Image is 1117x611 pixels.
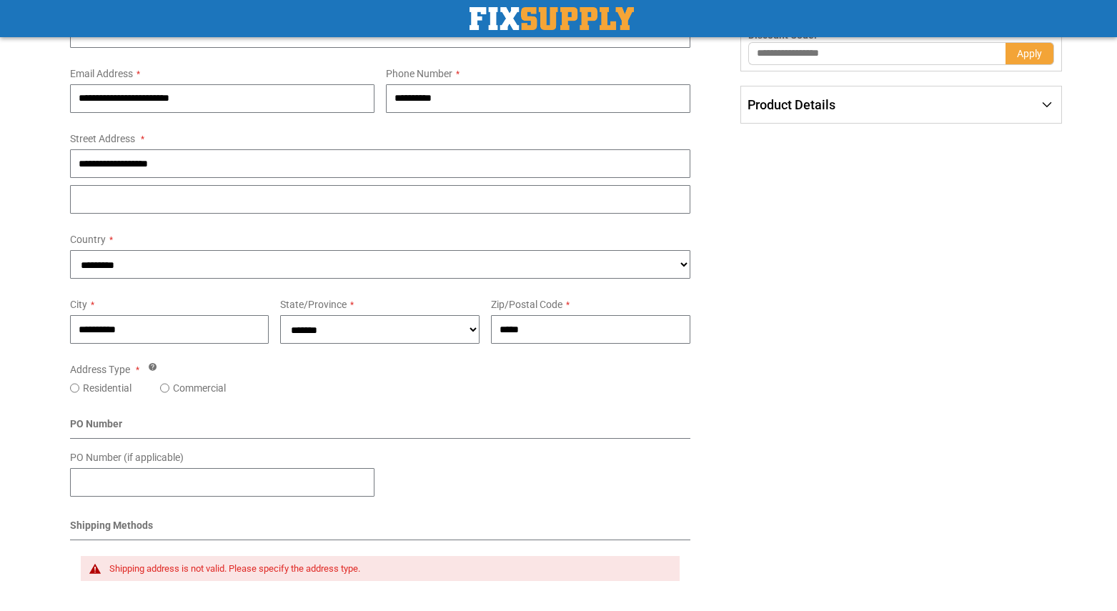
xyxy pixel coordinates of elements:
[70,364,130,375] span: Address Type
[470,7,634,30] a: store logo
[1006,42,1054,65] button: Apply
[1017,48,1042,59] span: Apply
[70,133,135,144] span: Street Address
[70,234,106,245] span: Country
[748,29,817,41] span: Discount Code:
[70,518,691,540] div: Shipping Methods
[280,299,347,310] span: State/Province
[83,381,131,395] label: Residential
[748,97,835,112] span: Product Details
[70,452,184,463] span: PO Number (if applicable)
[109,563,666,575] div: Shipping address is not valid. Please specify the address type.
[70,299,87,310] span: City
[491,299,562,310] span: Zip/Postal Code
[470,7,634,30] img: Fix Industrial Supply
[386,68,452,79] span: Phone Number
[173,381,226,395] label: Commercial
[70,68,133,79] span: Email Address
[70,417,691,439] div: PO Number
